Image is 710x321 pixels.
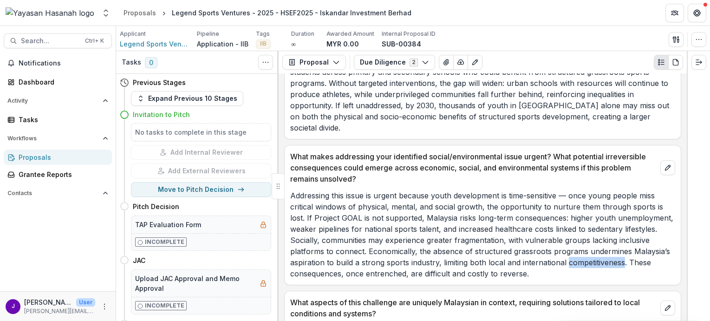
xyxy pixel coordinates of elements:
p: User [76,298,95,307]
button: Open Workflows [4,131,112,146]
button: edit [660,160,675,175]
div: Proposals [19,152,104,162]
p: What makes addressing your identified social/environmental issue urgent? What potential irreversi... [290,151,657,184]
button: Open Activity [4,93,112,108]
h5: Upload JAC Approval and Memo Approval [135,274,256,293]
button: Move to Pitch Decision [131,182,271,197]
p: Addressing this issue is urgent because youth development is time-sensitive — once young people m... [290,190,675,279]
button: Get Help [688,4,706,22]
span: IIB [260,40,267,47]
p: Pipeline [197,30,219,38]
a: Tasks [4,112,112,127]
p: Tags [256,30,270,38]
div: Grantee Reports [19,170,104,179]
button: Add External Reviewers [131,164,271,178]
button: Due Diligence2 [354,55,435,70]
h4: Previous Stages [133,78,186,87]
p: Currently, LSV has directly engaged over 100 students through our free hockey training, with dema... [290,44,675,133]
h3: Tasks [122,59,141,66]
p: [PERSON_NAME][EMAIL_ADDRESS][DOMAIN_NAME] [24,307,95,315]
button: PDF view [668,55,683,70]
p: [PERSON_NAME] [24,297,72,307]
div: Proposals [124,8,156,18]
button: Search... [4,33,112,48]
img: Yayasan Hasanah logo [6,7,94,19]
p: Application - IIB [197,39,248,49]
p: MYR 0.00 [326,39,359,49]
span: 0 [145,57,157,68]
a: Proposals [4,150,112,165]
span: Workflows [7,135,99,142]
h4: Invitation to Pitch [133,110,190,119]
h5: No tasks to complete in this stage [135,127,267,137]
a: Dashboard [4,74,112,90]
button: Edit as form [468,55,482,70]
button: View Attached Files [439,55,454,70]
button: Open Contacts [4,186,112,201]
button: Open entity switcher [99,4,112,22]
h4: Pitch Decision [133,202,179,211]
p: Incomplete [145,301,184,310]
button: Expand right [691,55,706,70]
a: Grantee Reports [4,167,112,182]
button: Add Internal Reviewer [131,145,271,160]
button: Notifications [4,56,112,71]
div: Jeffrey [12,303,15,309]
a: Legend Sports Ventures [120,39,189,49]
h5: TAP Evaluation Form [135,220,201,229]
button: Expand Previous 10 Stages [131,91,243,106]
div: Ctrl + K [83,36,106,46]
button: Toggle View Cancelled Tasks [258,55,273,70]
button: edit [660,301,675,315]
p: Applicant [120,30,146,38]
span: Activity [7,98,99,104]
p: SUB-00384 [382,39,421,49]
h4: JAC [133,255,145,265]
a: Proposals [120,6,160,20]
p: Awarded Amount [326,30,374,38]
p: Duration [291,30,314,38]
button: Proposal [282,55,346,70]
button: More [99,301,110,312]
div: Dashboard [19,77,104,87]
p: What aspects of this challenge are uniquely Malaysian in context, requiring solutions tailored to... [290,297,657,319]
div: Tasks [19,115,104,124]
span: Contacts [7,190,99,197]
p: Incomplete [145,238,184,246]
button: Plaintext view [654,55,669,70]
button: Partners [665,4,684,22]
p: Internal Proposal ID [382,30,436,38]
span: Search... [21,37,79,45]
span: Notifications [19,59,108,67]
p: ∞ [291,39,296,49]
div: Legend Sports Ventures - 2025 - HSEF2025 - Iskandar Investment Berhad [172,8,411,18]
nav: breadcrumb [120,6,415,20]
